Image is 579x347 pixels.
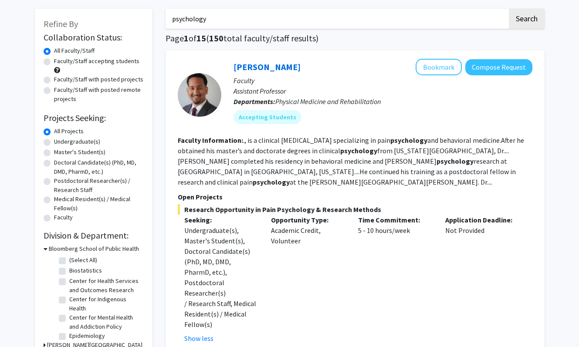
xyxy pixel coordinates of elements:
[69,266,102,275] label: Biostatistics
[234,110,301,124] mat-chip: Accepting Students
[178,136,243,145] b: Faculty Information:
[184,225,258,330] div: Undergraduate(s), Master's Student(s), Doctoral Candidate(s) (PhD, MD, DMD, PharmD, etc.), Postdo...
[54,57,139,66] label: Faculty/Staff accepting students
[439,215,526,344] div: Not Provided
[178,136,524,186] fg-read-more: ., is a clinical [MEDICAL_DATA] specializing in pain and behavioral medicine.After he obtained hi...
[54,176,144,195] label: Postdoctoral Researcher(s) / Research Staff
[69,313,142,331] label: Center for Mental Health and Addiction Policy
[166,9,508,29] input: Search Keywords
[416,59,462,75] button: Add Fenan Rassu to Bookmarks
[44,230,144,241] h2: Division & Department:
[54,148,105,157] label: Master's Student(s)
[184,215,258,225] p: Seeking:
[234,97,275,106] b: Departments:
[275,97,381,106] span: Physical Medicine and Rehabilitation
[54,195,144,213] label: Medical Resident(s) / Medical Fellow(s)
[390,136,427,145] b: psychology
[69,295,142,313] label: Center for Indigenous Health
[44,18,78,29] span: Refine By
[184,333,213,344] button: Show less
[44,113,144,123] h2: Projects Seeking:
[166,33,545,44] h1: Page of ( total faculty/staff results)
[54,158,144,176] label: Doctoral Candidate(s) (PhD, MD, DMD, PharmD, etc.)
[69,331,105,340] label: Epidemiology
[209,33,223,44] span: 150
[44,32,144,43] h2: Collaboration Status:
[184,33,189,44] span: 1
[234,86,532,96] p: Assistant Professor
[253,178,290,186] b: psychology
[358,215,432,225] p: Time Commitment:
[234,75,532,86] p: Faculty
[352,215,439,344] div: 5 - 10 hours/week
[54,75,143,84] label: Faculty/Staff with posted projects
[445,215,519,225] p: Application Deadline:
[49,244,139,253] h3: Bloomberg School of Public Health
[178,204,532,215] span: Research Opportunity in Pain Psychology & Research Methods
[54,46,95,55] label: All Faculty/Staff
[340,146,377,155] b: psychology
[54,85,144,104] label: Faculty/Staff with posted remote projects
[69,276,142,295] label: Center for Health Services and Outcomes Research
[234,61,301,72] a: [PERSON_NAME]
[509,9,545,29] button: Search
[54,127,84,136] label: All Projects
[7,308,37,340] iframe: Chat
[54,213,73,222] label: Faculty
[196,33,206,44] span: 15
[271,215,345,225] p: Opportunity Type:
[437,157,474,165] b: psychology
[178,192,532,202] p: Open Projects
[264,215,352,344] div: Academic Credit, Volunteer
[54,137,100,146] label: Undergraduate(s)
[465,59,532,75] button: Compose Request to Fenan Rassu
[69,256,97,265] label: (Select All)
